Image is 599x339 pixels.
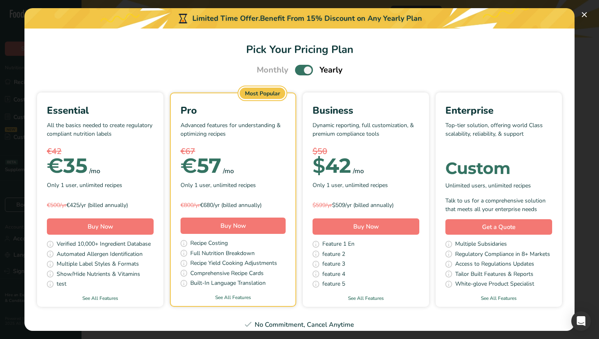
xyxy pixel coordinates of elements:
div: Limited Time Offer. [24,8,575,29]
div: €680/yr (billed annually) [181,201,286,209]
div: Most Popular [240,88,285,99]
span: Only 1 user, unlimited recipes [181,181,256,189]
div: $50 [313,145,419,158]
span: Recipe Costing [190,239,228,249]
p: Top-tier solution, offering world Class scalability, reliability, & support [445,121,552,145]
span: Buy Now [88,222,113,231]
a: Get a Quote [445,219,552,235]
span: Buy Now [353,222,379,231]
span: Show/Hide Nutrients & Vitamins [57,270,140,280]
span: feature 2 [322,250,345,260]
p: All the basics needed to create regulatory compliant nutrition labels [47,121,154,145]
div: 42 [313,158,351,174]
span: feature 3 [322,260,345,270]
span: Built-In Language Translation [190,279,266,289]
div: /mo [353,166,364,176]
span: $599/yr [313,201,332,209]
span: € [47,153,63,178]
div: Pro [181,103,286,118]
div: $509/yr (billed annually) [313,201,419,209]
div: €67 [181,145,286,158]
a: See All Features [171,294,295,301]
h1: Pick Your Pricing Plan [34,42,565,57]
button: Buy Now [313,218,419,235]
a: See All Features [303,295,429,302]
button: Buy Now [47,218,154,235]
div: €425/yr (billed annually) [47,201,154,209]
span: Verified 10,000+ Ingredient Database [57,240,151,250]
span: feature 4 [322,270,345,280]
span: €500/yr [47,201,66,209]
div: Open Intercom Messenger [571,311,591,331]
div: Custom [445,160,552,176]
span: Monthly [257,64,288,76]
a: See All Features [436,295,562,302]
div: 57 [181,158,221,174]
div: /mo [223,166,234,176]
span: feature 5 [322,280,345,290]
span: $ [313,153,325,178]
span: € [181,153,197,178]
div: Talk to us for a comprehensive solution that meets all your enterprise needs [445,196,552,214]
span: €800/yr [181,201,200,209]
span: Multiple Label Styles & Formats [57,260,139,270]
div: Enterprise [445,103,552,118]
span: Buy Now [220,222,246,230]
span: Recipe Yield Cooking Adjustments [190,259,277,269]
p: Advanced features for understanding & optimizing recipes [181,121,286,145]
span: Multiple Subsidaries [455,240,507,250]
span: Only 1 user, unlimited recipes [313,181,388,189]
span: Feature 1 En [322,240,355,250]
span: Unlimited users, unlimited recipes [445,181,531,190]
span: Regulatory Compliance in 8+ Markets [455,250,550,260]
button: Buy Now [181,218,286,234]
span: Access to Regulations Updates [455,260,534,270]
span: White-glove Product Specialist [455,280,534,290]
span: Automated Allergen Identification [57,250,143,260]
div: €42 [47,145,154,158]
span: Get a Quote [482,222,515,232]
span: Comprehensive Recipe Cards [190,269,264,279]
div: Benefit From 15% Discount on Any Yearly Plan [260,13,422,24]
span: Yearly [319,64,343,76]
div: 35 [47,158,88,174]
span: test [57,280,66,290]
a: See All Features [37,295,163,302]
div: No Commitment, Cancel Anytime [34,320,565,330]
div: Business [313,103,419,118]
p: Dynamic reporting, full customization, & premium compliance tools [313,121,419,145]
span: Full Nutrition Breakdown [190,249,255,259]
div: /mo [89,166,100,176]
div: Essential [47,103,154,118]
span: Tailor Built Features & Reports [455,270,533,280]
span: Only 1 user, unlimited recipes [47,181,122,189]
